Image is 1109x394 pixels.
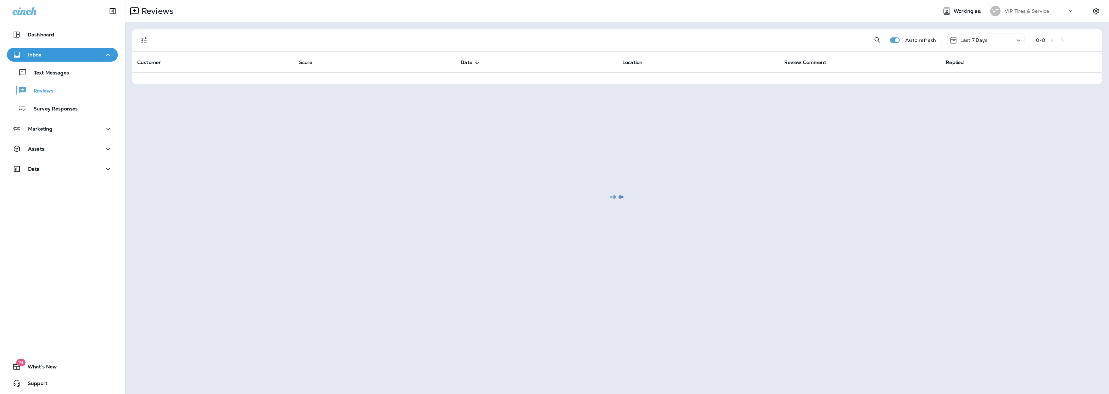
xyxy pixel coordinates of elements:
[27,88,53,95] p: Reviews
[7,142,118,156] button: Assets
[7,162,118,176] button: Data
[7,48,118,62] button: Inbox
[21,364,57,372] span: What's New
[27,70,69,77] p: Text Messages
[28,32,54,37] p: Dashboard
[7,28,118,42] button: Dashboard
[27,106,78,113] p: Survey Responses
[28,146,44,152] p: Assets
[7,376,118,390] button: Support
[21,380,47,389] span: Support
[103,4,122,18] button: Collapse Sidebar
[7,101,118,116] button: Survey Responses
[28,126,52,132] p: Marketing
[28,166,40,172] p: Data
[7,65,118,80] button: Text Messages
[7,360,118,374] button: 19What's New
[7,83,118,98] button: Reviews
[16,359,25,366] span: 19
[28,52,41,57] p: Inbox
[7,122,118,136] button: Marketing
